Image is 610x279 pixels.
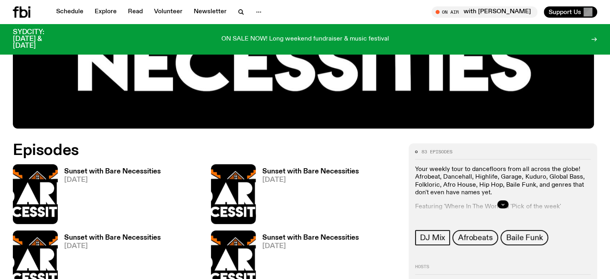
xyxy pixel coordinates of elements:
a: Sunset with Bare Necessities[DATE] [58,168,161,224]
img: Bare Necessities [211,164,256,224]
a: Sunset with Bare Necessities[DATE] [256,168,359,224]
h3: Sunset with Bare Necessities [262,168,359,175]
span: [DATE] [262,243,359,250]
span: Baile Funk [506,233,543,242]
a: DJ Mix [415,230,450,245]
span: DJ Mix [420,233,445,242]
a: Read [123,6,148,18]
button: Support Us [544,6,597,18]
h3: SYDCITY: [DATE] & [DATE] [13,29,64,49]
a: Volunteer [149,6,187,18]
a: Explore [90,6,122,18]
span: 83 episodes [422,150,452,154]
h3: Sunset with Bare Necessities [262,234,359,241]
h3: Sunset with Bare Necessities [64,168,161,175]
span: [DATE] [262,177,359,183]
button: On Airwith [PERSON_NAME] [432,6,537,18]
a: Newsletter [189,6,231,18]
h3: Sunset with Bare Necessities [64,234,161,241]
p: ON SALE NOW! Long weekend fundraiser & music festival [221,36,389,43]
img: Bare Necessities [13,164,58,224]
h2: Hosts [415,265,591,274]
span: Afrobeats [458,233,492,242]
p: Your weekly tour to dancefloors from all across the globe! Afrobeat, Dancehall, Highlife, Garage,... [415,166,591,197]
span: [DATE] [64,177,161,183]
h2: Episodes [13,143,399,158]
span: [DATE] [64,243,161,250]
a: Baile Funk [501,230,548,245]
a: Schedule [51,6,88,18]
a: Afrobeats [452,230,498,245]
span: Support Us [549,8,581,16]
